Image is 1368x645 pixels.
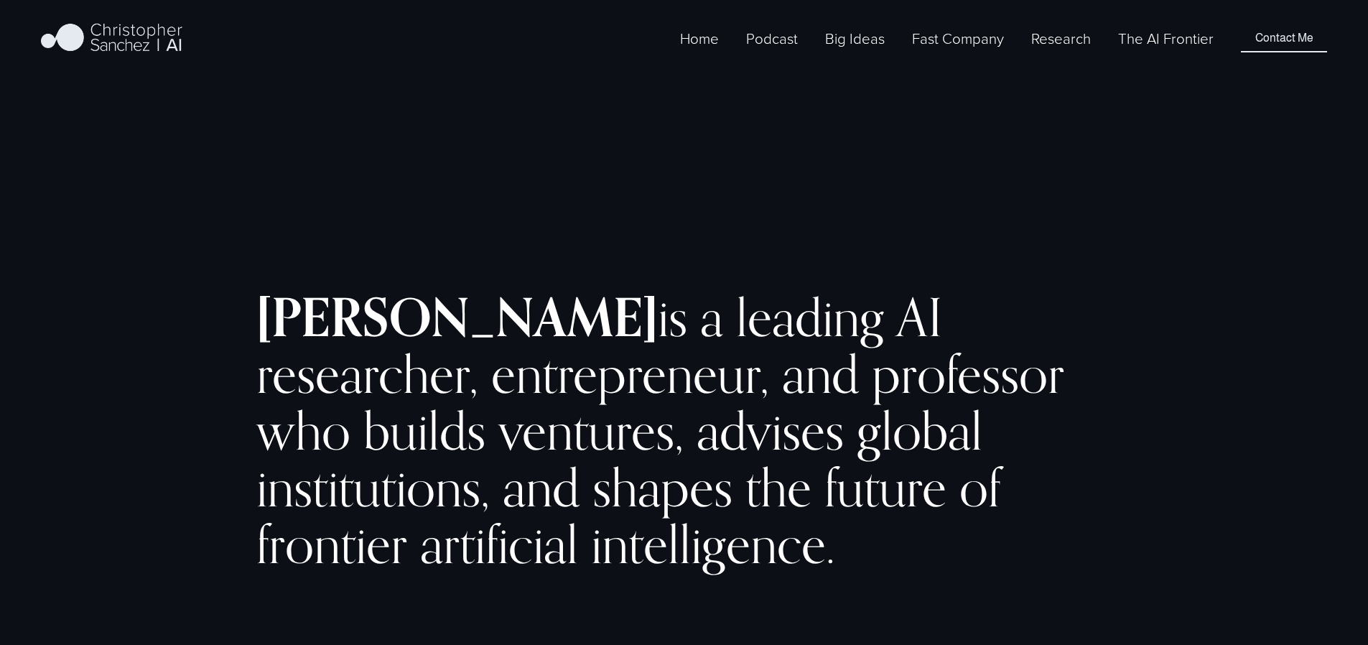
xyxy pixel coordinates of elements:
[1031,27,1091,50] a: folder dropdown
[256,284,658,349] strong: [PERSON_NAME]
[825,27,885,50] a: folder dropdown
[912,28,1004,49] span: Fast Company
[825,28,885,49] span: Big Ideas
[912,27,1004,50] a: folder dropdown
[1118,27,1214,50] a: The AI Frontier
[256,289,1111,572] h2: is a leading AI researcher, entrepreneur, and professor who builds ventures, advises global insti...
[41,21,182,57] img: Christopher Sanchez | AI
[1241,24,1326,52] a: Contact Me
[1031,28,1091,49] span: Research
[746,27,798,50] a: Podcast
[680,27,719,50] a: Home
